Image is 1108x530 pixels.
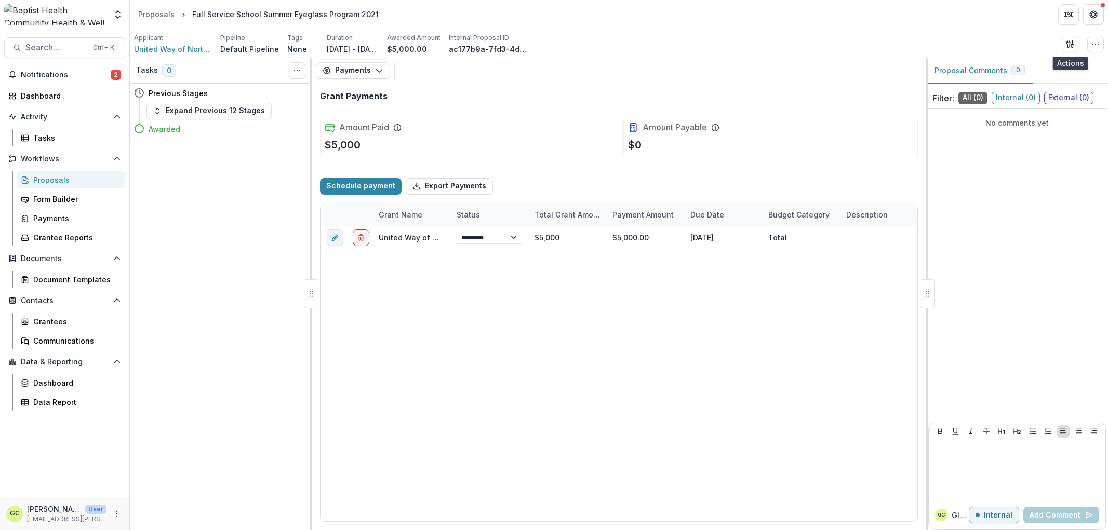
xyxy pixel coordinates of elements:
[111,508,123,520] button: More
[21,254,109,263] span: Documents
[449,33,509,43] p: Internal Proposal ID
[379,233,630,242] a: United Way of NE FL-Full Service School Summer Eyeglass Program-1
[980,425,993,438] button: Strike
[17,229,125,246] a: Grantee Reports
[934,425,946,438] button: Bold
[1016,66,1020,74] span: 0
[984,511,1012,520] p: Internal
[762,203,840,226] div: Budget Category
[21,113,109,121] span: Activity
[528,203,606,226] div: Total Grant Amount
[25,43,87,52] span: Search...
[1057,425,1070,438] button: Align Left
[353,229,369,246] button: delete
[134,7,179,22] a: Proposals
[372,209,429,220] div: Grant Name
[684,203,762,226] div: Due Date
[134,44,212,55] a: United Way of Northeast [US_STATE], Inc.
[21,155,109,164] span: Workflows
[4,4,106,25] img: Baptist Health Community Health & Well Being logo
[1058,4,1079,25] button: Partners
[220,33,245,43] p: Pipeline
[992,92,1040,104] span: Internal ( 0 )
[995,425,1008,438] button: Heading 1
[1088,425,1100,438] button: Align Right
[606,203,684,226] div: Payment Amount
[138,9,175,20] div: Proposals
[372,203,450,226] div: Grant Name
[17,332,125,349] a: Communications
[21,358,109,366] span: Data & Reporting
[1042,425,1054,438] button: Ordered List
[289,62,305,79] button: Toggle View Cancelled Tasks
[327,44,379,55] p: [DATE] - [DATE]
[387,33,440,43] p: Awarded Amount
[134,7,383,22] nav: breadcrumb
[643,123,707,132] h2: Amount Payable
[134,33,163,43] p: Applicant
[4,354,125,370] button: Open Data & Reporting
[840,209,894,220] div: Description
[10,510,20,517] div: Glenwood Charles
[1023,507,1099,523] button: Add Comment
[327,33,353,43] p: Duration
[528,226,606,249] div: $5,000
[17,393,125,411] a: Data Report
[938,512,945,518] div: Glenwood Charles
[762,209,836,220] div: Budget Category
[932,92,954,104] p: Filter:
[33,232,117,243] div: Grantee Reports
[33,132,117,143] div: Tasks
[325,137,361,153] p: $5,000
[21,296,109,305] span: Contacts
[220,44,279,55] p: Default Pipeline
[33,213,117,224] div: Payments
[27,504,81,514] p: [PERSON_NAME]
[4,37,125,58] button: Search...
[684,209,730,220] div: Due Date
[85,505,106,514] p: User
[768,232,787,243] div: Total
[17,191,125,208] a: Form Builder
[21,90,117,101] div: Dashboard
[969,507,1019,523] button: Internal
[958,92,987,104] span: All ( 0 )
[17,129,125,146] a: Tasks
[4,87,125,104] a: Dashboard
[4,250,125,267] button: Open Documents
[111,4,125,25] button: Open entity switcher
[1011,425,1023,438] button: Heading 2
[162,64,176,77] span: 0
[1083,4,1104,25] button: Get Help
[449,44,527,55] p: ac177b9a-7fd3-4d86-93a8-b2667a6d6965
[17,374,125,391] a: Dashboard
[320,178,402,195] button: Schedule payment
[684,226,762,249] div: [DATE]
[450,203,528,226] div: Status
[33,274,117,285] div: Document Templates
[1026,425,1039,438] button: Bullet List
[192,9,379,20] div: Full Service School Summer Eyeglass Program 2021
[27,514,106,524] p: [EMAIL_ADDRESS][PERSON_NAME][DOMAIN_NAME]
[17,171,125,188] a: Proposals
[965,425,977,438] button: Italicize
[316,62,390,79] button: Payments
[450,209,486,220] div: Status
[33,316,117,327] div: Grantees
[33,174,117,185] div: Proposals
[149,88,208,99] h4: Previous Stages
[33,335,117,346] div: Communications
[406,178,493,195] button: Export Payments
[21,71,111,79] span: Notifications
[4,292,125,309] button: Open Contacts
[33,377,117,388] div: Dashboard
[149,124,180,134] h4: Awarded
[136,66,158,75] h3: Tasks
[287,33,303,43] p: Tags
[628,137,642,153] p: $0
